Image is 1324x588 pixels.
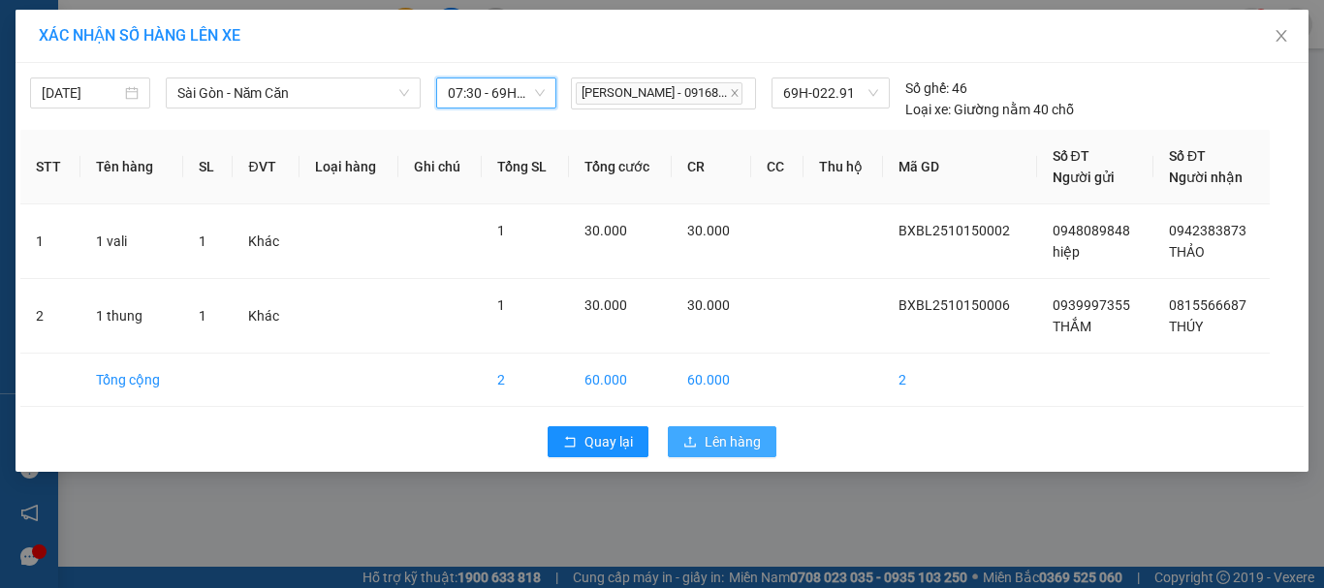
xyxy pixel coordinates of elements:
[482,130,568,204] th: Tổng SL
[482,354,568,407] td: 2
[898,297,1010,313] span: BXBL2510150006
[672,130,751,204] th: CR
[20,279,80,354] td: 2
[672,354,751,407] td: 60.000
[883,354,1036,407] td: 2
[398,87,410,99] span: down
[299,130,398,204] th: Loại hàng
[687,297,730,313] span: 30.000
[80,204,182,279] td: 1 vali
[1274,28,1289,44] span: close
[1053,319,1091,334] span: THẮM
[233,279,299,354] td: Khác
[1053,244,1080,260] span: hiệp
[1169,244,1205,260] span: THẢO
[1254,10,1308,64] button: Close
[563,435,577,450] span: rollback
[905,99,951,120] span: Loại xe:
[883,130,1036,204] th: Mã GD
[1053,223,1130,238] span: 0948089848
[905,77,949,99] span: Số ghế:
[183,130,234,204] th: SL
[233,130,299,204] th: ĐVT
[398,130,482,204] th: Ghi chú
[177,78,409,108] span: Sài Gòn - Năm Căn
[20,130,80,204] th: STT
[804,130,884,204] th: Thu hộ
[584,431,633,452] span: Quay lại
[233,204,299,279] td: Khác
[569,130,672,204] th: Tổng cước
[39,26,240,45] span: XÁC NHẬN SỐ HÀNG LÊN XE
[80,279,182,354] td: 1 thung
[783,78,878,108] span: 69H-022.91
[199,233,206,249] span: 1
[20,204,80,279] td: 1
[687,223,730,238] span: 30.000
[42,82,121,104] input: 15/10/2025
[1169,170,1243,185] span: Người nhận
[668,426,776,457] button: uploadLên hàng
[1169,297,1246,313] span: 0815566687
[199,308,206,324] span: 1
[1169,148,1206,164] span: Số ĐT
[497,223,505,238] span: 1
[548,426,648,457] button: rollbackQuay lại
[705,431,761,452] span: Lên hàng
[1169,223,1246,238] span: 0942383873
[576,82,742,105] span: [PERSON_NAME] - 09168...
[751,130,804,204] th: CC
[1053,297,1130,313] span: 0939997355
[905,99,1074,120] div: Giường nằm 40 chỗ
[584,223,627,238] span: 30.000
[80,130,182,204] th: Tên hàng
[683,435,697,450] span: upload
[497,297,505,313] span: 1
[80,354,182,407] td: Tổng cộng
[898,223,1010,238] span: BXBL2510150002
[569,354,672,407] td: 60.000
[730,88,740,98] span: close
[584,297,627,313] span: 30.000
[905,77,967,99] div: 46
[1053,148,1089,164] span: Số ĐT
[448,78,545,108] span: 07:30 - 69H-022.91
[1169,319,1203,334] span: THÚY
[1053,170,1115,185] span: Người gửi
